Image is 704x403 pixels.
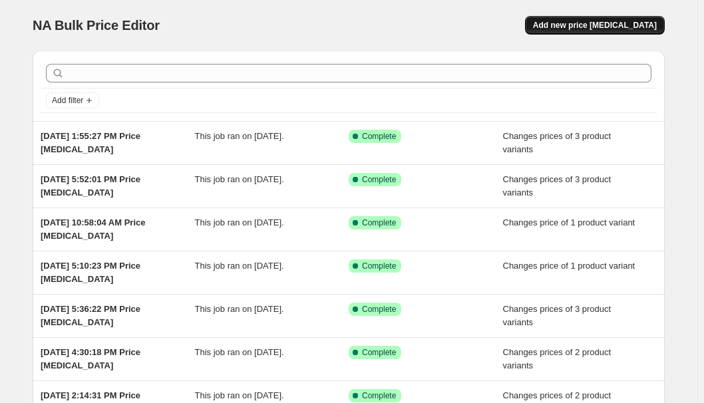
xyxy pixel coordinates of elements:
[195,347,284,357] span: This job ran on [DATE].
[41,217,146,241] span: [DATE] 10:58:04 AM Price [MEDICAL_DATA]
[503,347,612,370] span: Changes prices of 2 product variants
[195,174,284,184] span: This job ran on [DATE].
[41,347,140,370] span: [DATE] 4:30:18 PM Price [MEDICAL_DATA]
[41,304,140,327] span: [DATE] 5:36:22 PM Price [MEDICAL_DATA]
[195,390,284,400] span: This job ran on [DATE].
[525,16,665,35] button: Add new price [MEDICAL_DATA]
[46,92,99,108] button: Add filter
[195,261,284,271] span: This job ran on [DATE].
[195,217,284,227] span: This job ran on [DATE].
[52,95,83,106] span: Add filter
[362,131,396,142] span: Complete
[195,131,284,141] span: This job ran on [DATE].
[362,261,396,271] span: Complete
[41,174,140,198] span: [DATE] 5:52:01 PM Price [MEDICAL_DATA]
[41,261,140,284] span: [DATE] 5:10:23 PM Price [MEDICAL_DATA]
[503,304,612,327] span: Changes prices of 3 product variants
[195,304,284,314] span: This job ran on [DATE].
[33,18,160,33] span: NA Bulk Price Editor
[362,217,396,228] span: Complete
[503,174,612,198] span: Changes prices of 3 product variants
[503,261,635,271] span: Changes price of 1 product variant
[533,20,657,31] span: Add new price [MEDICAL_DATA]
[41,131,140,154] span: [DATE] 1:55:27 PM Price [MEDICAL_DATA]
[503,217,635,227] span: Changes price of 1 product variant
[362,174,396,185] span: Complete
[362,390,396,401] span: Complete
[362,304,396,315] span: Complete
[362,347,396,358] span: Complete
[503,131,612,154] span: Changes prices of 3 product variants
